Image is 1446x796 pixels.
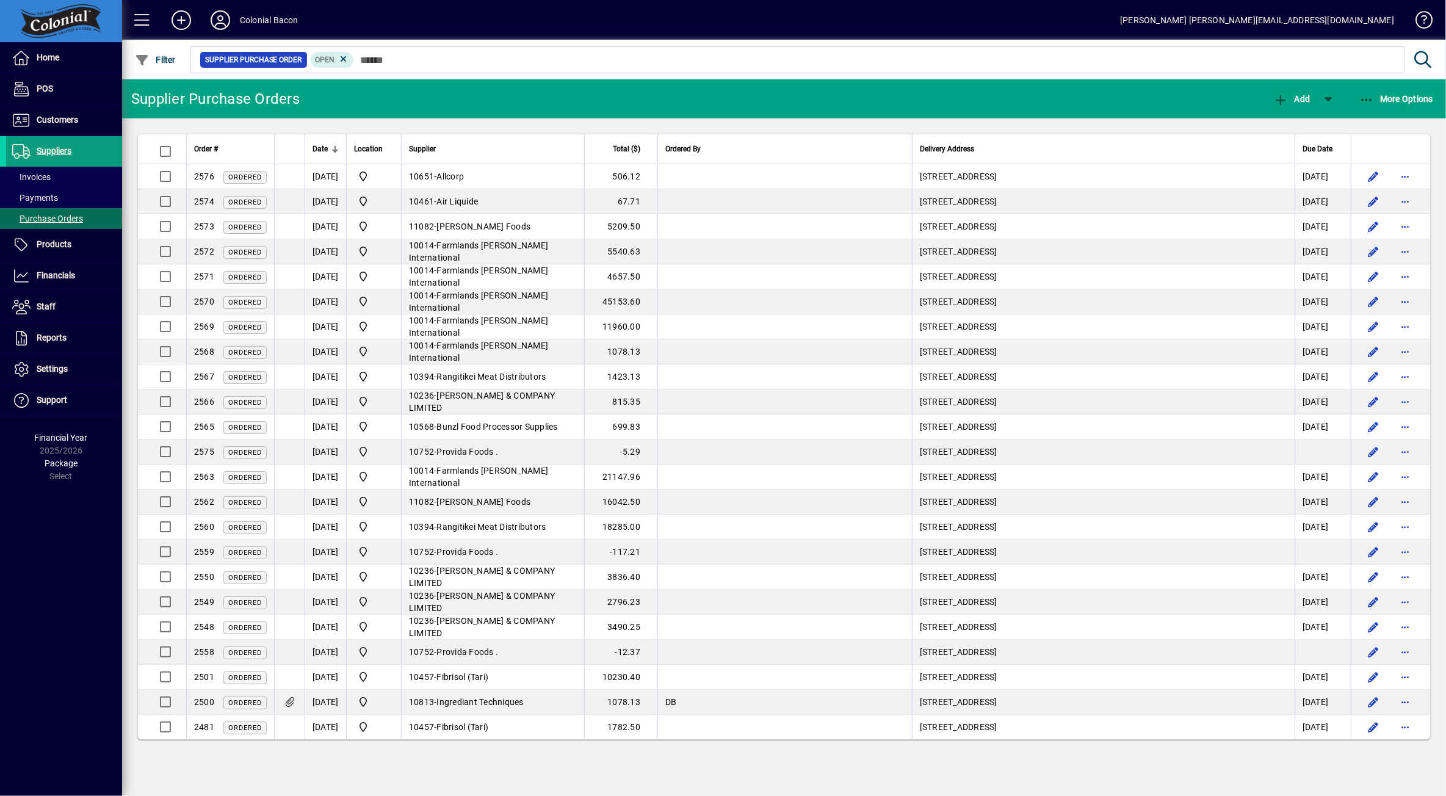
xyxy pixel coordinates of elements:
[316,56,335,64] span: Open
[920,142,974,156] span: Delivery Address
[1395,717,1415,737] button: More options
[401,364,584,389] td: -
[1364,367,1383,386] button: Edit
[401,314,584,339] td: -
[37,239,71,249] span: Products
[437,447,499,457] span: Provida Foods .
[437,422,558,432] span: Bunzl Food Processor Supplies
[194,322,214,331] span: 2569
[194,142,267,156] div: Order #
[6,105,122,136] a: Customers
[6,208,122,229] a: Purchase Orders
[6,385,122,416] a: Support
[1364,617,1383,637] button: Edit
[592,142,651,156] div: Total ($)
[409,591,434,601] span: 10236
[1295,339,1351,364] td: [DATE]
[228,223,262,231] span: Ordered
[37,84,53,93] span: POS
[37,52,59,62] span: Home
[305,640,346,665] td: [DATE]
[194,222,214,231] span: 2573
[12,172,51,182] span: Invoices
[131,89,300,109] div: Supplier Purchase Orders
[1364,317,1383,336] button: Edit
[1395,392,1415,411] button: More options
[1295,364,1351,389] td: [DATE]
[1395,217,1415,236] button: More options
[912,565,1295,590] td: [STREET_ADDRESS]
[437,547,499,557] span: Provida Foods .
[409,447,434,457] span: 10752
[1406,2,1431,42] a: Knowledge Base
[1295,164,1351,189] td: [DATE]
[45,458,78,468] span: Package
[409,422,434,432] span: 10568
[409,497,434,507] span: 11082
[6,354,122,385] a: Settings
[311,52,354,68] mat-chip: Completion Status: Open
[409,566,555,588] span: [PERSON_NAME] & COMPANY LIMITED
[1395,342,1415,361] button: More options
[409,222,434,231] span: 11082
[6,323,122,353] a: Reports
[305,339,346,364] td: [DATE]
[354,494,394,509] span: Colonial Bacon
[1364,217,1383,236] button: Edit
[305,540,346,565] td: [DATE]
[584,164,657,189] td: 506.12
[354,269,394,284] span: Colonial Bacon
[162,9,201,31] button: Add
[409,547,434,557] span: 10752
[1364,492,1383,512] button: Edit
[912,214,1295,239] td: [STREET_ADDRESS]
[409,391,555,413] span: [PERSON_NAME] & COMPANY LIMITED
[409,616,434,626] span: 10236
[1295,289,1351,314] td: [DATE]
[37,333,67,342] span: Reports
[1295,214,1351,239] td: [DATE]
[409,566,434,576] span: 10236
[1395,667,1415,687] button: More options
[228,374,262,382] span: Ordered
[6,187,122,208] a: Payments
[228,474,262,482] span: Ordered
[1295,565,1351,590] td: [DATE]
[912,314,1295,339] td: [STREET_ADDRESS]
[305,289,346,314] td: [DATE]
[1395,467,1415,487] button: More options
[1395,167,1415,186] button: More options
[584,214,657,239] td: 5209.50
[584,465,657,490] td: 21147.96
[1395,617,1415,637] button: More options
[401,289,584,314] td: -
[194,372,214,382] span: 2567
[409,197,434,206] span: 10461
[132,49,179,71] button: Filter
[194,247,214,256] span: 2572
[1303,142,1343,156] div: Due Date
[1295,515,1351,540] td: [DATE]
[194,572,214,582] span: 2550
[1364,167,1383,186] button: Edit
[354,469,394,484] span: Colonial Bacon
[194,497,214,507] span: 2562
[37,115,78,125] span: Customers
[194,472,214,482] span: 2563
[194,622,214,632] span: 2548
[228,499,262,507] span: Ordered
[1364,292,1383,311] button: Edit
[584,289,657,314] td: 45153.60
[1395,192,1415,211] button: More options
[912,389,1295,414] td: [STREET_ADDRESS]
[1295,615,1351,640] td: [DATE]
[305,389,346,414] td: [DATE]
[584,440,657,465] td: -5.29
[401,615,584,640] td: -
[6,230,122,260] a: Products
[194,597,214,607] span: 2549
[1303,142,1332,156] span: Due Date
[912,465,1295,490] td: [STREET_ADDRESS]
[409,372,434,382] span: 10394
[354,319,394,334] span: Colonial Bacon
